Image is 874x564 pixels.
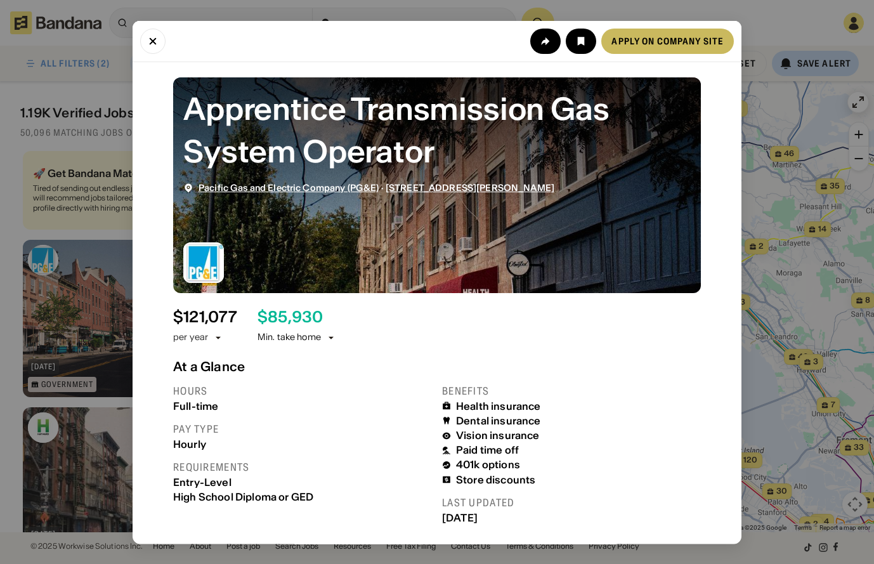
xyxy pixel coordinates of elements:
div: Dental insurance [456,414,541,426]
div: Apply on company site [611,36,724,45]
div: Full-time [173,400,432,412]
div: Hourly [173,438,432,450]
div: Health insurance [456,400,541,412]
div: · [199,182,554,193]
div: Apprentice Transmission Gas System Operator [183,87,691,172]
span: [STREET_ADDRESS][PERSON_NAME] [386,181,554,193]
div: [DATE] [442,511,701,523]
div: Min. take home [258,331,336,344]
div: Last updated [442,495,701,509]
span: Pacific Gas and Electric Company (PG&E) [199,181,379,193]
button: Close [140,28,166,53]
div: $ 121,077 [173,308,237,326]
div: High School Diploma or GED [173,490,432,502]
div: per year [173,331,208,344]
div: Benefits [442,384,701,397]
div: Paid time off [456,444,519,456]
div: 401k options [456,459,520,471]
div: Store discounts [456,473,535,485]
div: At a Glance [173,358,701,374]
div: $ 85,930 [258,308,323,326]
img: Pacific Gas and Electric Company (PG&E) logo [183,242,224,282]
div: Requirements [173,460,432,473]
div: Vision insurance [456,430,540,442]
div: Hours [173,384,432,397]
div: Entry-Level [173,476,432,488]
div: Pay type [173,422,432,435]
